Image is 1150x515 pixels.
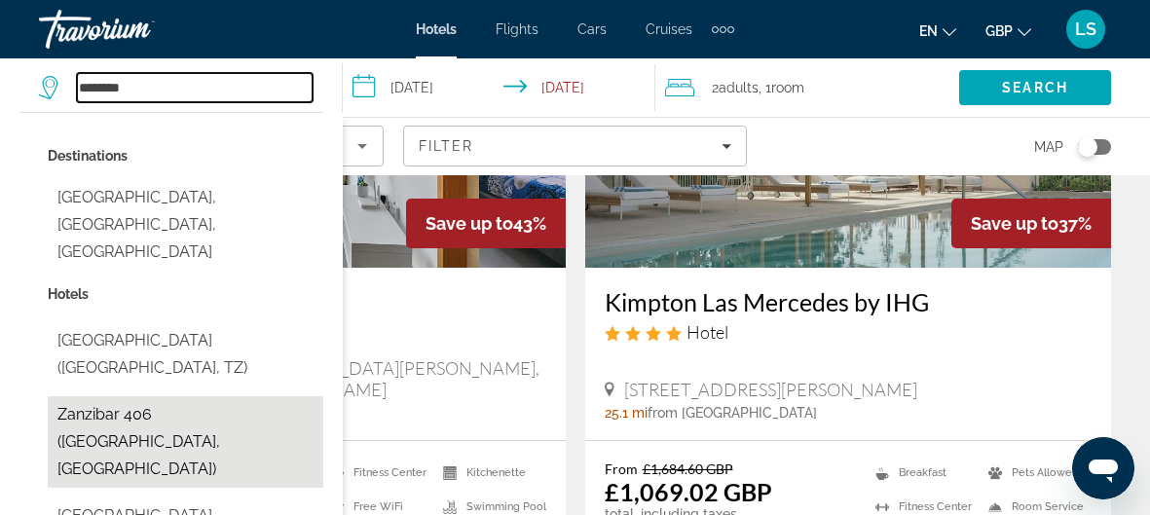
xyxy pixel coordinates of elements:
span: from [GEOGRAPHIC_DATA] [648,405,817,421]
span: , 1 [759,74,804,101]
li: Kitchenette [433,460,546,485]
span: Map [1034,133,1063,161]
a: Kimpton Las Mercedes by IHG [605,287,1093,316]
a: Travorium [39,4,234,55]
span: Adults [719,80,759,95]
button: Toggle map [1063,138,1111,156]
iframe: Button to launch messaging window [1072,437,1134,499]
mat-select: Sort by [56,134,367,158]
button: Change currency [985,17,1031,45]
button: Select check in and out date [343,58,656,117]
a: Cruises [646,21,692,37]
span: 2 [712,74,759,101]
a: Cars [577,21,607,37]
span: en [919,23,938,39]
del: £1,684.60 GBP [643,460,733,477]
span: Search [1002,80,1068,95]
span: From [605,460,638,477]
button: Search [959,70,1111,105]
button: Select hotel: Zanzibar Serena Hotel (Zanzibar, TZ) [48,322,323,386]
div: 43% [406,199,566,248]
button: User Menu [1060,9,1111,50]
a: Hotels [416,21,457,37]
button: Change language [919,17,956,45]
span: Save up to [426,213,513,234]
button: Extra navigation items [712,14,734,45]
span: Filter [419,138,474,154]
span: 25.1 mi [605,405,648,421]
span: Hotel [686,321,728,343]
button: Select hotel: Zanzibar 406 (Mooloolaba, AU) [48,396,323,488]
button: Travelers: 2 adults, 0 children [655,58,959,117]
p: City options [48,142,323,169]
p: Hotel options [48,280,323,308]
span: LS [1075,19,1096,39]
span: Room [771,80,804,95]
button: Select city: Zanzibar Town, Zanzibar, Tanzania [48,179,323,271]
li: Pets Allowed [979,460,1092,485]
div: 37% [951,199,1111,248]
li: Fitness Center [320,460,433,485]
button: Filters [403,126,748,166]
ins: £1,069.02 GBP [605,477,772,506]
div: 4 star Hotel [605,321,1093,343]
a: Flights [496,21,538,37]
span: GBP [985,23,1013,39]
li: Breakfast [866,460,979,485]
span: [STREET_ADDRESS][PERSON_NAME] [624,379,917,400]
span: Save up to [971,213,1058,234]
input: Search hotel destination [77,73,313,102]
